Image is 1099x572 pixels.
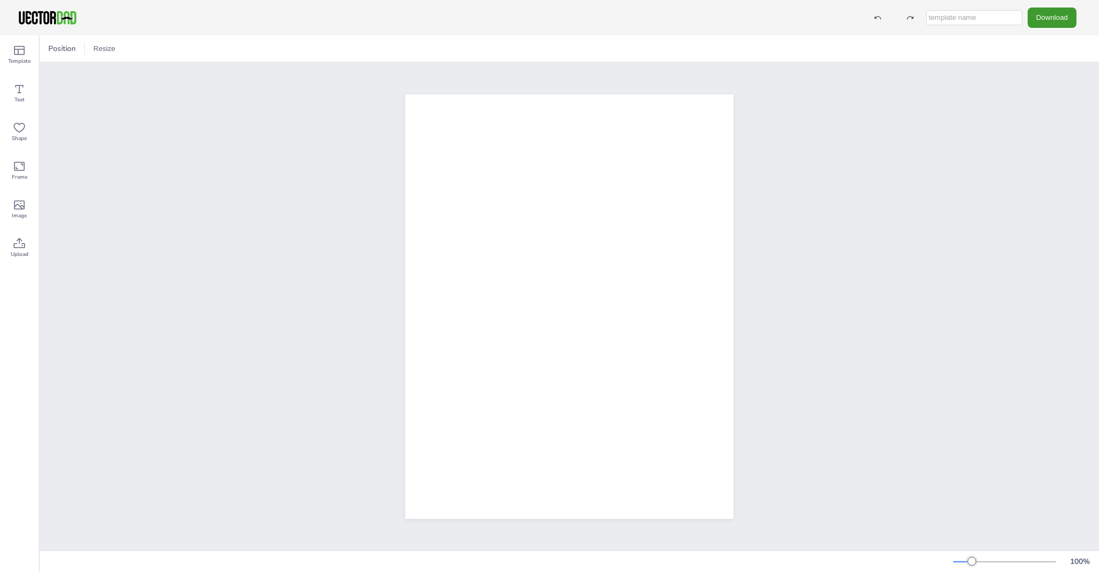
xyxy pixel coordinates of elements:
[12,134,27,143] span: Shape
[46,43,78,54] span: Position
[17,10,78,26] img: VectorDad-1.png
[1028,8,1076,27] button: Download
[89,40,120,57] button: Resize
[926,10,1022,25] input: template name
[14,96,25,104] span: Text
[12,173,27,181] span: Frame
[11,250,28,259] span: Upload
[8,57,31,65] span: Template
[12,211,27,220] span: Image
[1067,556,1093,567] div: 100 %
